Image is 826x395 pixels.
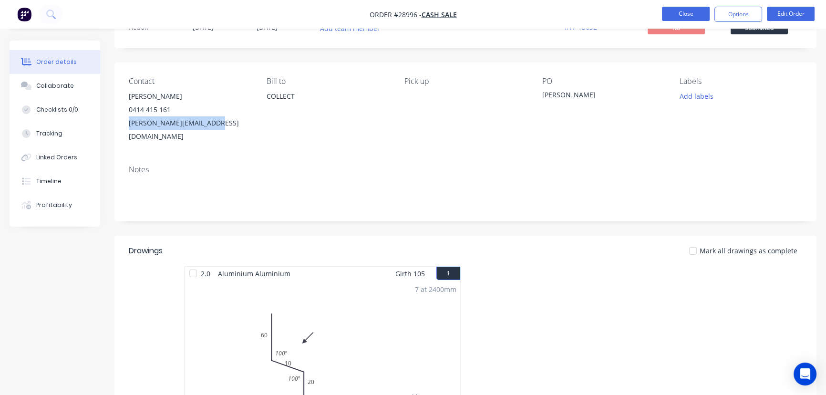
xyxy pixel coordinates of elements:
[129,90,251,103] div: [PERSON_NAME]
[36,105,78,114] div: Checklists 0/0
[10,122,100,146] button: Tracking
[36,129,62,138] div: Tracking
[36,153,77,162] div: Linked Orders
[10,50,100,74] button: Order details
[10,74,100,98] button: Collaborate
[36,177,62,186] div: Timeline
[129,103,251,116] div: 0414 415 161
[17,7,31,21] img: Factory
[10,146,100,169] button: Linked Orders
[267,77,389,86] div: Bill to
[129,90,251,143] div: [PERSON_NAME]0414 415 161[PERSON_NAME][EMAIL_ADDRESS][DOMAIN_NAME]
[10,169,100,193] button: Timeline
[267,90,389,103] div: COLLECT
[267,90,389,120] div: COLLECT
[674,90,718,103] button: Add labels
[422,10,457,19] a: CASH SALE
[214,267,294,281] span: Aluminium Aluminium
[370,10,422,19] span: Order #28996 -
[436,267,460,280] button: 1
[129,77,251,86] div: Contact
[542,77,664,86] div: PO
[129,116,251,143] div: [PERSON_NAME][EMAIL_ADDRESS][DOMAIN_NAME]
[794,363,816,385] div: Open Intercom Messenger
[731,22,788,36] button: Submitted
[10,98,100,122] button: Checklists 0/0
[395,267,425,281] span: Girth 105
[662,7,710,21] button: Close
[542,90,661,103] div: [PERSON_NAME]
[767,7,815,21] button: Edit Order
[714,7,762,22] button: Options
[10,193,100,217] button: Profitability
[129,165,802,174] div: Notes
[415,284,456,294] div: 7 at 2400mm
[700,246,797,256] span: Mark all drawings as complete
[197,267,214,281] span: 2.0
[129,245,163,257] div: Drawings
[36,201,72,209] div: Profitability
[680,77,802,86] div: Labels
[36,82,74,90] div: Collaborate
[404,77,527,86] div: Pick up
[36,58,77,66] div: Order details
